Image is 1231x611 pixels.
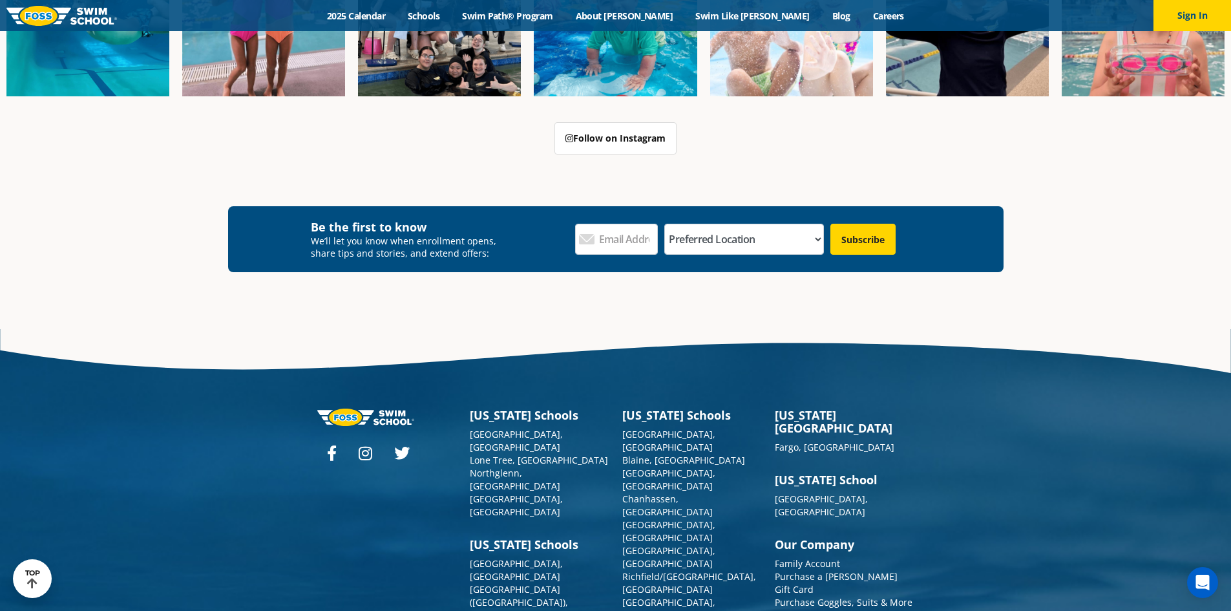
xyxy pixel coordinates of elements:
[775,493,868,518] a: [GEOGRAPHIC_DATA], [GEOGRAPHIC_DATA]
[775,473,914,486] h3: [US_STATE] School
[775,409,914,434] h3: [US_STATE][GEOGRAPHIC_DATA]
[821,10,861,22] a: Blog
[775,557,840,570] a: Family Account
[6,6,117,26] img: FOSS Swim School Logo
[775,596,912,608] a: Purchase Goggles, Suits & More
[470,538,609,551] h3: [US_STATE] Schools
[622,428,715,453] a: [GEOGRAPHIC_DATA], [GEOGRAPHIC_DATA]
[775,570,898,595] a: Purchase a [PERSON_NAME] Gift Card
[1187,567,1218,598] div: Open Intercom Messenger
[684,10,821,22] a: Swim Like [PERSON_NAME]
[622,409,762,422] h3: [US_STATE] Schools
[861,10,915,22] a: Careers
[564,10,684,22] a: About [PERSON_NAME]
[575,224,658,255] input: Email Address
[316,10,397,22] a: 2025 Calendar
[451,10,564,22] a: Swim Path® Program
[470,409,609,422] h3: [US_STATE] Schools
[554,122,677,155] a: Follow on Instagram
[470,467,560,492] a: Northglenn, [GEOGRAPHIC_DATA]
[775,538,914,551] h3: Our Company
[622,519,715,544] a: [GEOGRAPHIC_DATA], [GEOGRAPHIC_DATA]
[622,467,715,492] a: [GEOGRAPHIC_DATA], [GEOGRAPHIC_DATA]
[25,569,40,589] div: TOP
[622,493,713,518] a: Chanhassen, [GEOGRAPHIC_DATA]
[470,493,563,518] a: [GEOGRAPHIC_DATA], [GEOGRAPHIC_DATA]
[830,224,896,255] input: Subscribe
[311,235,505,259] p: We’ll let you know when enrollment opens, share tips and stories, and extend offers:
[775,441,894,453] a: Fargo, [GEOGRAPHIC_DATA]
[622,544,715,570] a: [GEOGRAPHIC_DATA], [GEOGRAPHIC_DATA]
[311,219,505,235] h4: Be the first to know
[317,409,414,426] img: Foss-logo-horizontal-white.svg
[397,10,451,22] a: Schools
[470,557,563,583] a: [GEOGRAPHIC_DATA], [GEOGRAPHIC_DATA]
[470,428,563,453] a: [GEOGRAPHIC_DATA], [GEOGRAPHIC_DATA]
[622,570,756,595] a: Richfield/[GEOGRAPHIC_DATA], [GEOGRAPHIC_DATA]
[622,454,745,466] a: Blaine, [GEOGRAPHIC_DATA]
[470,454,608,466] a: Lone Tree, [GEOGRAPHIC_DATA]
